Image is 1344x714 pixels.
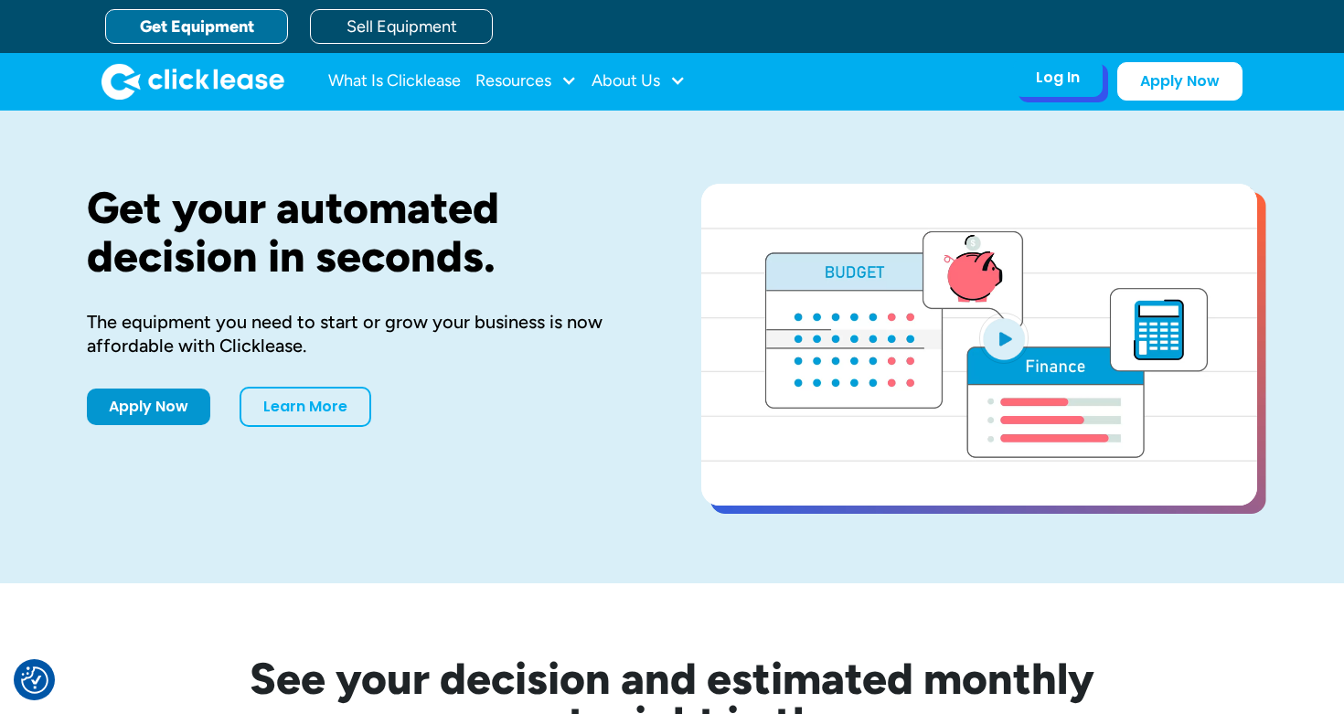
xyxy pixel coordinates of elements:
[101,63,284,100] img: Clicklease logo
[1036,69,1080,87] div: Log In
[101,63,284,100] a: home
[979,313,1029,364] img: Blue play button logo on a light blue circular background
[328,63,461,100] a: What Is Clicklease
[21,666,48,694] img: Revisit consent button
[701,184,1257,506] a: open lightbox
[1117,62,1243,101] a: Apply Now
[87,389,210,425] a: Apply Now
[240,387,371,427] a: Learn More
[592,63,686,100] div: About Us
[475,63,577,100] div: Resources
[21,666,48,694] button: Consent Preferences
[105,9,288,44] a: Get Equipment
[87,184,643,281] h1: Get your automated decision in seconds.
[87,310,643,357] div: The equipment you need to start or grow your business is now affordable with Clicklease.
[310,9,493,44] a: Sell Equipment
